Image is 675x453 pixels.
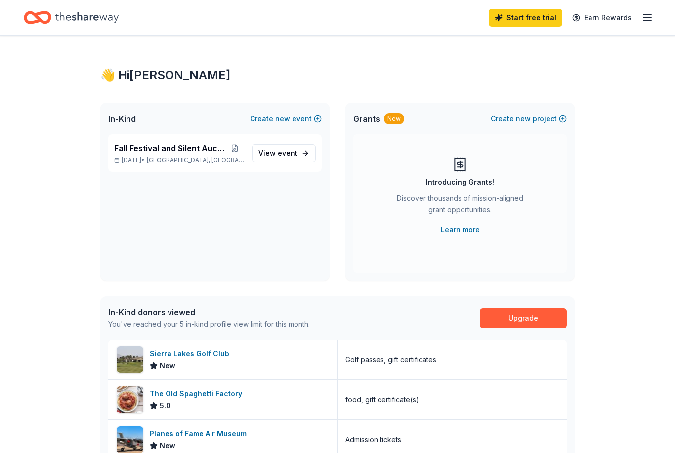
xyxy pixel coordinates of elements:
span: event [278,149,297,157]
div: The Old Spaghetti Factory [150,388,246,400]
div: New [384,113,404,124]
span: View [258,147,297,159]
p: [DATE] • [114,156,244,164]
span: 5.0 [160,400,171,412]
button: Createnewproject [491,113,567,124]
div: Golf passes, gift certificates [345,354,436,366]
img: Image for The Old Spaghetti Factory [117,386,143,413]
img: Image for Planes of Fame Air Museum [117,426,143,453]
span: New [160,440,175,452]
div: Introducing Grants! [426,176,494,188]
div: Admission tickets [345,434,401,446]
div: food, gift certificate(s) [345,394,419,406]
button: Createnewevent [250,113,322,124]
a: Upgrade [480,308,567,328]
span: In-Kind [108,113,136,124]
span: new [275,113,290,124]
span: Grants [353,113,380,124]
div: 👋 Hi [PERSON_NAME] [100,67,575,83]
span: Fall Festival and Silent Auction [114,142,225,154]
span: [GEOGRAPHIC_DATA], [GEOGRAPHIC_DATA] [147,156,244,164]
a: Learn more [441,224,480,236]
a: View event [252,144,316,162]
span: new [516,113,531,124]
a: Home [24,6,119,29]
div: Sierra Lakes Golf Club [150,348,233,360]
a: Earn Rewards [566,9,637,27]
div: You've reached your 5 in-kind profile view limit for this month. [108,318,310,330]
div: Planes of Fame Air Museum [150,428,251,440]
a: Start free trial [489,9,562,27]
div: In-Kind donors viewed [108,306,310,318]
img: Image for Sierra Lakes Golf Club [117,346,143,373]
div: Discover thousands of mission-aligned grant opportunities. [393,192,527,220]
span: New [160,360,175,371]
